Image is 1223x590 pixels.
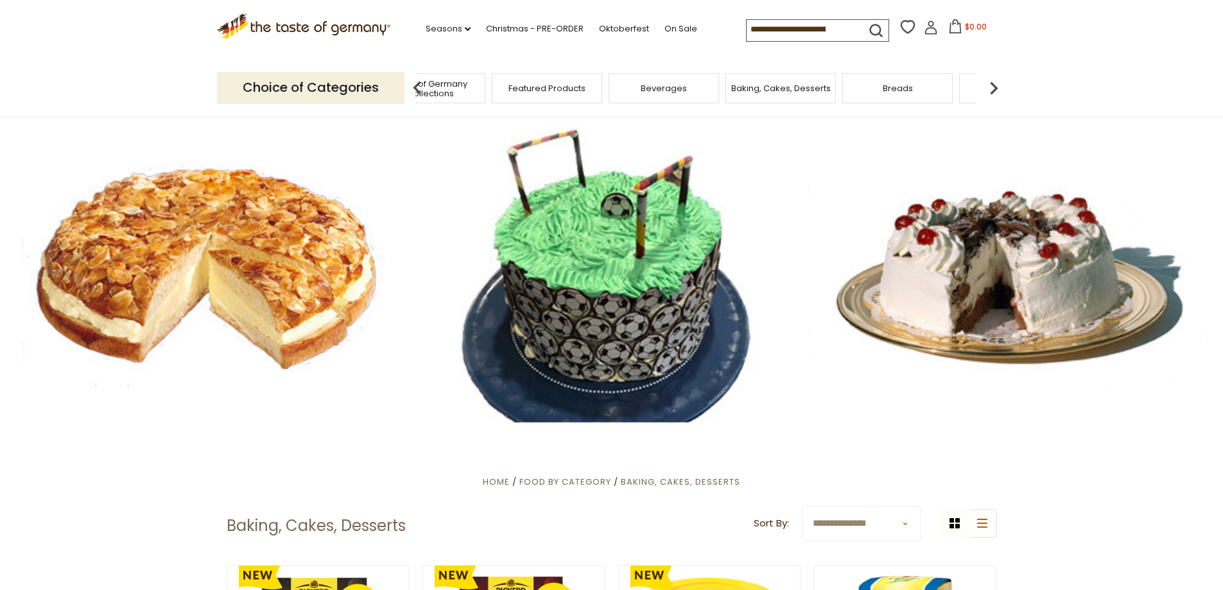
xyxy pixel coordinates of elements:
[981,75,1007,101] img: next arrow
[227,516,406,535] h1: Baking, Cakes, Desserts
[217,72,404,103] p: Choice of Categories
[379,79,481,98] a: Taste of Germany Collections
[519,476,611,488] a: Food By Category
[486,22,584,36] a: Christmas - PRE-ORDER
[508,83,585,93] a: Featured Products
[483,476,510,488] a: Home
[641,83,687,93] a: Beverages
[621,476,740,488] a: Baking, Cakes, Desserts
[664,22,697,36] a: On Sale
[754,516,789,532] label: Sort By:
[731,83,831,93] a: Baking, Cakes, Desserts
[965,21,987,32] span: $0.00
[426,22,471,36] a: Seasons
[883,83,913,93] a: Breads
[941,19,995,39] button: $0.00
[404,75,430,101] img: previous arrow
[599,22,649,36] a: Oktoberfest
